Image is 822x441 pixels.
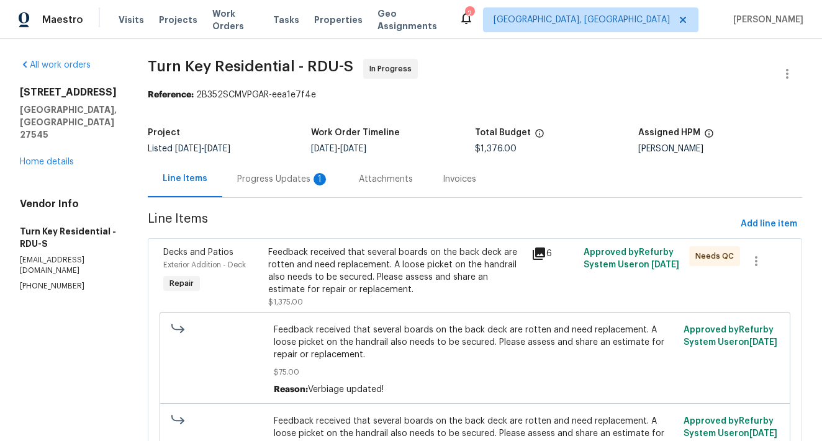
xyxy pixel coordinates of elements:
span: Maestro [42,14,83,26]
span: Approved by Refurby System User on [684,326,777,347]
span: [DATE] [651,261,679,269]
span: Needs QC [695,250,739,262]
span: [DATE] [311,145,337,153]
h4: Vendor Info [20,198,118,210]
a: Home details [20,158,74,166]
span: Visits [119,14,144,26]
div: [PERSON_NAME] [638,145,802,153]
h5: Assigned HPM [638,128,700,137]
span: $1,376.00 [475,145,517,153]
span: Properties [314,14,363,26]
span: Add line item [741,216,797,232]
span: $75.00 [274,366,676,378]
div: Attachments [359,173,413,185]
h5: Project [148,128,180,137]
span: The total cost of line items that have been proposed by Opendoor. This sum includes line items th... [535,128,544,145]
span: Geo Assignments [377,7,444,32]
a: All work orders [20,61,91,69]
div: 2 [465,7,474,20]
span: [DATE] [340,145,366,153]
span: [GEOGRAPHIC_DATA], [GEOGRAPHIC_DATA] [494,14,670,26]
h5: Turn Key Residential - RDU-S [20,225,118,250]
p: [EMAIL_ADDRESS][DOMAIN_NAME] [20,255,118,276]
span: Decks and Patios [163,248,233,257]
span: Feedback received that several boards on the back deck are rotten and need replacement. A loose p... [274,324,676,361]
div: 1 [314,173,326,185]
b: Reference: [148,91,194,99]
span: The hpm assigned to this work order. [704,128,714,145]
span: [PERSON_NAME] [728,14,803,26]
div: Feedback received that several boards on the back deck are rotten and need replacement. A loose p... [268,246,523,296]
span: Approved by Refurby System User on [584,248,679,269]
span: Tasks [273,16,299,24]
div: Invoices [443,173,476,185]
h5: [GEOGRAPHIC_DATA], [GEOGRAPHIC_DATA] 27545 [20,104,118,141]
span: Line Items [148,213,736,236]
span: Exterior Addition - Deck [163,261,246,269]
span: Repair [165,277,199,290]
p: [PHONE_NUMBER] [20,281,118,292]
span: - [175,145,230,153]
span: Turn Key Residential - RDU-S [148,59,353,74]
span: Work Orders [212,7,259,32]
span: In Progress [369,63,417,75]
span: [DATE] [749,429,777,438]
span: Listed [148,145,230,153]
span: Projects [159,14,197,26]
span: - [311,145,366,153]
h2: [STREET_ADDRESS] [20,86,118,99]
h5: Work Order Timeline [311,128,400,137]
span: [DATE] [204,145,230,153]
span: $1,375.00 [268,298,303,306]
div: 6 [531,246,577,261]
span: Approved by Refurby System User on [684,417,777,438]
div: Line Items [163,172,207,185]
button: Add line item [736,213,802,236]
span: Verbiage updated! [308,385,384,394]
h5: Total Budget [475,128,531,137]
div: 2B352SCMVPGAR-eea1e7f4e [148,89,802,101]
span: Reason: [274,385,308,394]
span: [DATE] [175,145,201,153]
span: [DATE] [749,338,777,347]
div: Progress Updates [237,173,329,185]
